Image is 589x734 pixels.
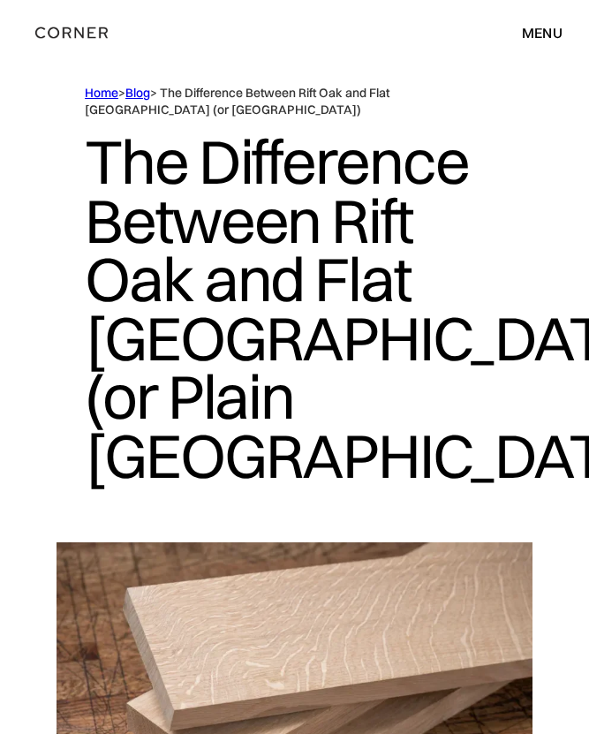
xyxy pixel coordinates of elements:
[522,26,563,40] div: menu
[26,21,137,44] a: home
[504,18,563,48] div: menu
[85,85,118,101] a: Home
[85,85,504,118] div: > > The Difference Between Rift Oak and Flat [GEOGRAPHIC_DATA] (or [GEOGRAPHIC_DATA])
[85,118,504,500] h1: The Difference Between Rift Oak and Flat [GEOGRAPHIC_DATA] (or Plain [GEOGRAPHIC_DATA])
[125,85,150,101] a: Blog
